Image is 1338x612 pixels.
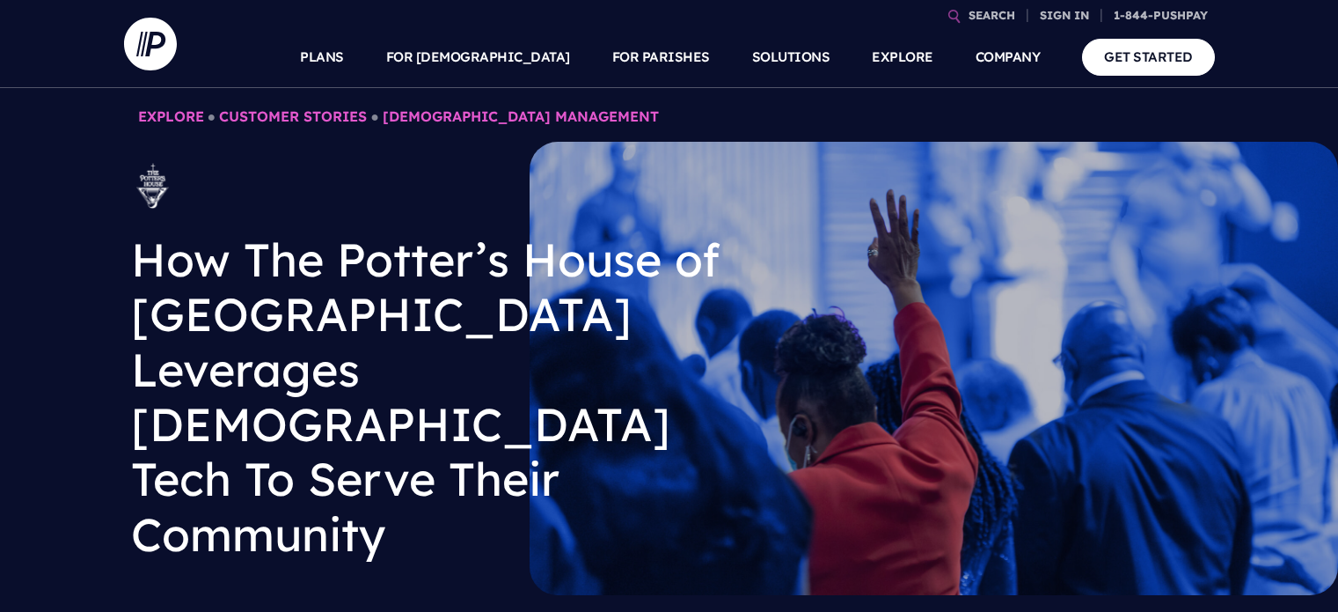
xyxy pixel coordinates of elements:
[386,26,570,88] a: FOR [DEMOGRAPHIC_DATA]
[872,26,933,88] a: EXPLORE
[138,107,204,125] a: EXPLORE
[370,107,379,125] span: ●
[300,26,344,88] a: PLANS
[752,26,830,88] a: SOLUTIONS
[208,107,216,125] span: ●
[131,163,174,211] img: How The Potter’s House of Fort Worth Leverages Church Tech To Serve Their Community - Logo Picture
[976,26,1041,88] a: COMPANY
[612,26,710,88] a: FOR PARISHES
[219,107,367,125] a: CUSTOMER STORIES
[1082,39,1215,75] a: GET STARTED
[131,218,746,576] h1: How The Potter’s House of [GEOGRAPHIC_DATA] Leverages [DEMOGRAPHIC_DATA] Tech To Serve Their Comm...
[383,107,659,125] a: [DEMOGRAPHIC_DATA] Management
